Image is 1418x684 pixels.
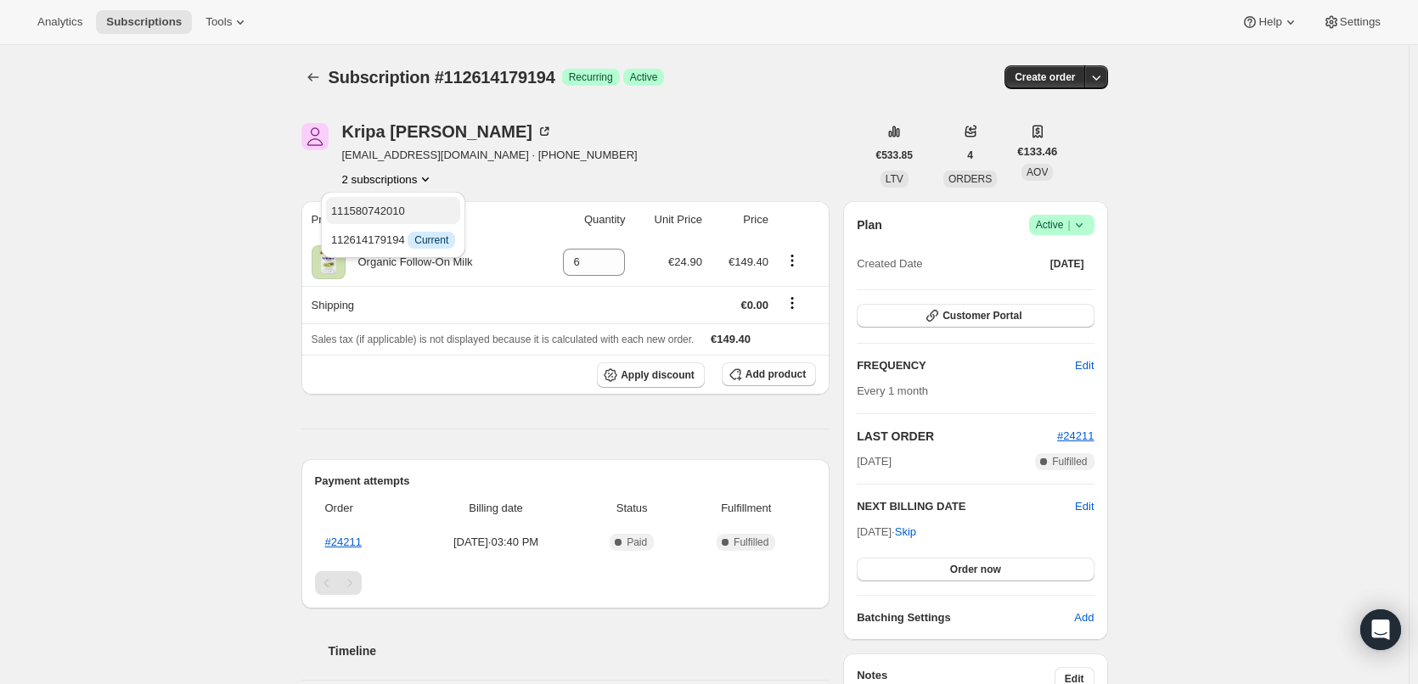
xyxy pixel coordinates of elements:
[1027,166,1048,178] span: AOV
[1360,609,1401,650] div: Open Intercom Messenger
[1015,70,1075,84] span: Create order
[1313,10,1391,34] button: Settings
[195,10,259,34] button: Tools
[630,70,658,84] span: Active
[711,333,751,345] span: €149.40
[943,309,1021,322] span: Customer Portal
[948,173,992,185] span: ORDERS
[588,500,676,517] span: Status
[326,197,460,224] button: 111580742010
[1065,352,1104,379] button: Edit
[414,233,448,247] span: Current
[346,254,473,271] div: Organic Follow-On Milk
[325,535,362,548] a: #24211
[301,286,535,323] th: Shipping
[205,15,232,29] span: Tools
[1036,216,1088,233] span: Active
[857,453,892,470] span: [DATE]
[857,304,1094,328] button: Customer Portal
[668,255,702,268] span: €24.90
[1075,498,1094,515] button: Edit
[414,534,577,551] span: [DATE] · 03:40 PM
[895,524,916,541] span: Skip
[312,245,346,279] img: product img
[857,498,1075,515] h2: NEXT BILLING DATE
[326,226,460,253] button: 112614179194 InfoCurrent
[621,368,695,382] span: Apply discount
[779,294,806,312] button: Shipping actions
[329,642,830,659] h2: Timeline
[686,500,806,517] span: Fulfillment
[1074,609,1094,626] span: Add
[967,149,973,162] span: 4
[1052,455,1087,468] span: Fulfilled
[707,201,774,238] th: Price
[746,367,806,381] span: Add product
[857,609,1074,626] h6: Batching Settings
[597,362,705,388] button: Apply discount
[950,563,1001,576] span: Order now
[1017,143,1057,160] span: €133.46
[857,357,1075,374] h2: FREQUENCY
[27,10,93,34] button: Analytics
[1231,10,1308,34] button: Help
[734,535,768,549] span: Fulfilled
[1067,218,1070,232] span: |
[96,10,192,34] button: Subscriptions
[857,525,916,538] span: [DATE] ·
[886,173,903,185] span: LTV
[569,70,613,84] span: Recurring
[1064,604,1104,631] button: Add
[729,255,768,268] span: €149.40
[301,201,535,238] th: Product
[37,15,82,29] span: Analytics
[885,519,926,546] button: Skip
[315,490,410,527] th: Order
[312,334,695,345] span: Sales tax (if applicable) is not displayed because it is calculated with each new order.
[740,299,768,311] span: €0.00
[301,65,325,89] button: Subscriptions
[301,123,329,150] span: Kripa Shrestha
[866,143,923,167] button: €533.85
[779,251,806,270] button: Product actions
[1050,257,1084,271] span: [DATE]
[957,143,983,167] button: 4
[1258,15,1281,29] span: Help
[315,473,817,490] h2: Payment attempts
[722,362,816,386] button: Add product
[857,255,922,272] span: Created Date
[1057,428,1094,445] button: #24211
[1040,252,1094,276] button: [DATE]
[1340,15,1381,29] span: Settings
[331,205,405,217] span: 111580742010
[857,428,1057,445] h2: LAST ORDER
[414,500,577,517] span: Billing date
[857,216,882,233] h2: Plan
[331,233,455,246] span: 112614179194
[1075,357,1094,374] span: Edit
[315,571,817,595] nav: Pagination
[106,15,182,29] span: Subscriptions
[857,384,928,397] span: Every 1 month
[535,201,631,238] th: Quantity
[1004,65,1085,89] button: Create order
[857,558,1094,581] button: Order now
[627,535,647,549] span: Paid
[630,201,706,238] th: Unit Price
[342,123,553,140] div: Kripa [PERSON_NAME]
[1057,429,1094,442] a: #24211
[342,171,435,188] button: Product actions
[876,149,913,162] span: €533.85
[329,68,555,87] span: Subscription #112614179194
[342,147,638,164] span: [EMAIL_ADDRESS][DOMAIN_NAME] · [PHONE_NUMBER]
